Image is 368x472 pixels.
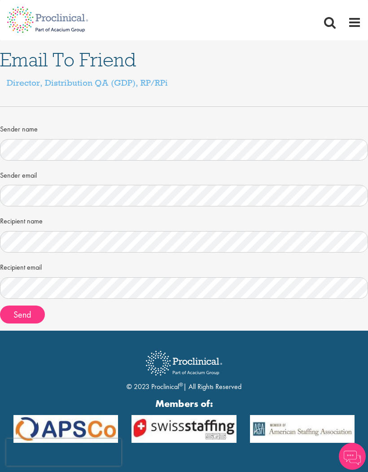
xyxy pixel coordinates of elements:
[125,415,243,443] img: APSCo
[7,77,168,88] a: Director, Distribution QA (GDP), RP/RPi
[139,345,229,382] img: Proclinical Recruitment
[7,415,125,443] img: APSCo
[13,397,355,411] strong: Members of:
[6,439,121,466] iframe: reCAPTCHA
[243,415,361,443] img: APSCo
[179,381,183,388] sup: ®
[13,309,31,320] span: Send
[339,443,366,470] img: Chatbot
